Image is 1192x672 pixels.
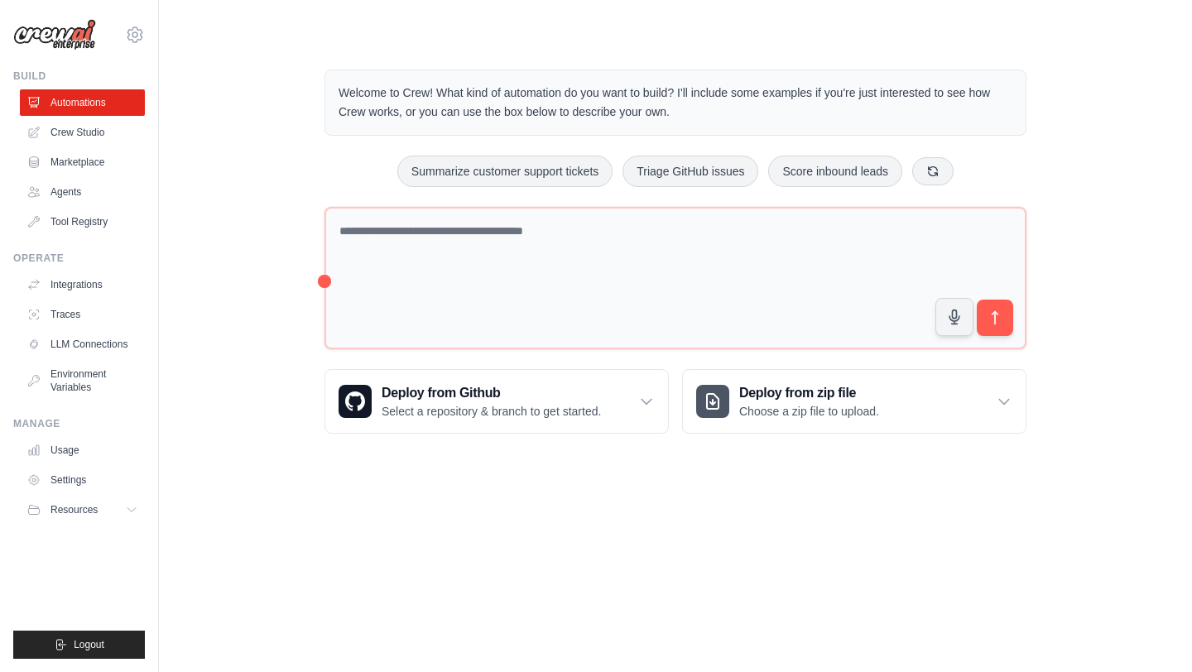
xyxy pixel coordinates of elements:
img: Logo [13,19,96,50]
button: Summarize customer support tickets [397,156,613,187]
a: Agents [20,179,145,205]
p: Select a repository & branch to get started. [382,403,601,420]
span: Logout [74,638,104,651]
button: Resources [20,497,145,523]
a: Integrations [20,271,145,298]
a: Tool Registry [20,209,145,235]
a: Settings [20,467,145,493]
button: Logout [13,631,145,659]
h3: Deploy from zip file [739,383,879,403]
h3: Deploy from Github [382,383,601,403]
a: Usage [20,437,145,463]
p: Choose a zip file to upload. [739,403,879,420]
span: Resources [50,503,98,516]
a: Traces [20,301,145,328]
p: Welcome to Crew! What kind of automation do you want to build? I'll include some examples if you'... [339,84,1012,122]
div: Build [13,70,145,83]
a: Environment Variables [20,361,145,401]
button: Score inbound leads [768,156,902,187]
button: Triage GitHub issues [622,156,758,187]
a: Crew Studio [20,119,145,146]
div: Manage [13,417,145,430]
a: LLM Connections [20,331,145,358]
a: Marketplace [20,149,145,175]
div: Operate [13,252,145,265]
a: Automations [20,89,145,116]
